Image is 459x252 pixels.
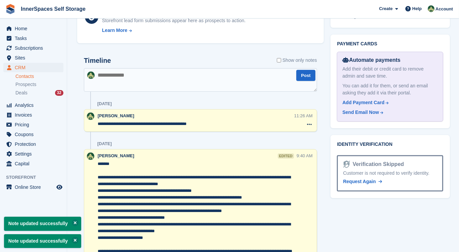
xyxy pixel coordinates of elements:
span: Coupons [15,130,55,139]
div: Verification Skipped [350,160,404,168]
h2: Identity verification [337,142,443,147]
input: Show only notes [277,57,281,64]
a: menu [3,130,63,139]
img: Paula Amey [87,153,94,160]
span: Sites [15,53,55,62]
span: Prospects [15,81,36,88]
a: menu [3,43,63,53]
a: Request Again [343,178,382,185]
a: menu [3,182,63,192]
span: Protection [15,139,55,149]
span: Deals [15,90,28,96]
span: Account [436,6,453,12]
a: menu [3,100,63,110]
span: Settings [15,149,55,159]
div: Automate payments [343,56,438,64]
span: Home [15,24,55,33]
span: Subscriptions [15,43,55,53]
a: Deals 32 [15,89,63,96]
h2: Payment cards [337,41,443,47]
p: Note updated successfully [4,234,81,248]
div: Add Payment Card [343,99,385,106]
a: menu [3,110,63,120]
span: Pricing [15,120,55,129]
img: Identity Verification Ready [343,161,350,168]
span: CRM [15,63,55,72]
a: menu [3,53,63,62]
span: [PERSON_NAME] [98,153,134,158]
a: Add Payment Card [343,99,435,106]
img: Paula Amey [428,5,435,12]
span: Request Again [343,179,376,184]
span: Storefront [6,174,67,181]
span: Invoices [15,110,55,120]
img: stora-icon-8386f47178a22dfd0bd8f6a31ec36ba5ce8667c1dd55bd0f319d3a0aa187defe.svg [5,4,15,14]
div: Customer is not required to verify identity. [343,170,437,177]
a: Prospects [15,81,63,88]
div: [DATE] [97,101,112,107]
a: Learn More [102,27,246,34]
p: Note updated successfully [4,217,81,230]
img: Paula Amey [87,113,94,120]
span: Online Store [15,182,55,192]
span: [PERSON_NAME] [98,113,134,118]
span: Help [412,5,422,12]
div: 9:40 AM [297,153,313,159]
span: Capital [15,159,55,168]
a: menu [3,34,63,43]
div: You can add it for them, or send an email asking they add it via their portal. [343,82,438,96]
a: menu [3,149,63,159]
a: Preview store [55,183,63,191]
a: Contacts [15,73,63,80]
a: menu [3,24,63,33]
span: Tasks [15,34,55,43]
span: Analytics [15,100,55,110]
a: menu [3,159,63,168]
a: InnerSpaces Self Storage [18,3,88,14]
div: [DATE] [97,141,112,146]
div: edited [278,154,294,159]
button: Post [296,70,315,81]
img: Paula Amey [87,72,95,79]
a: menu [3,63,63,72]
div: 32 [55,90,63,96]
div: Learn More [102,27,127,34]
div: Send Email Now [343,109,379,116]
a: menu [3,120,63,129]
div: Add their debit or credit card to remove admin and save time. [343,66,438,80]
span: Create [379,5,393,12]
h2: Timeline [84,57,111,65]
div: Storefront lead form submissions appear here as prospects to action. [102,17,246,24]
a: menu [3,139,63,149]
div: 11:26 AM [294,113,313,119]
label: Show only notes [277,57,317,64]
